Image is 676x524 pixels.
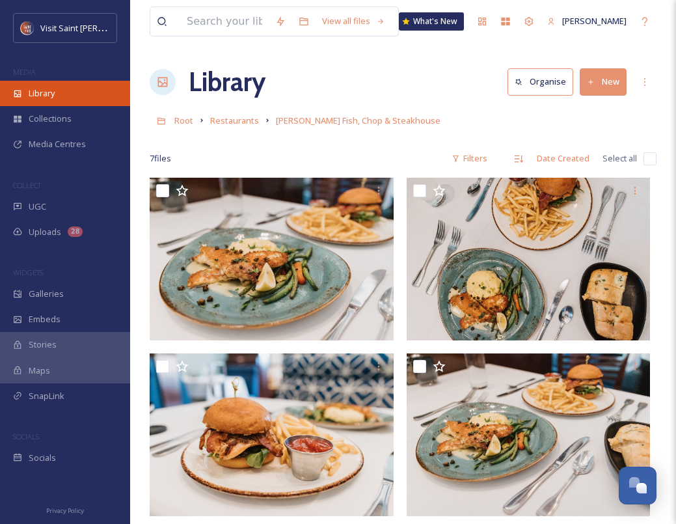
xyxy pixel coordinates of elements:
span: SOCIALS [13,432,39,441]
span: Collections [29,113,72,125]
a: View all files [316,8,392,34]
a: [PERSON_NAME] [541,8,633,34]
span: COLLECT [13,180,41,190]
a: Organise [507,68,580,95]
a: [PERSON_NAME] Fish, Chop & Steakhouse [276,113,440,128]
span: Library [29,87,55,100]
img: Kincaids_Credit_VisitSaintPaul (2).jpg [150,353,394,516]
span: Uploads [29,226,61,238]
span: SnapLink [29,390,64,402]
span: Embeds [29,313,61,325]
div: Date Created [530,146,596,171]
span: Select all [602,152,637,165]
img: Kincaids_Credit_VisitSaintPaul (5).jpg [150,178,394,340]
span: Socials [29,452,56,464]
button: Open Chat [619,467,656,504]
button: Organise [507,68,573,95]
span: Maps [29,365,50,377]
img: Visit%20Saint%20Paul%20Updated%20Profile%20Image.jpg [21,21,34,34]
a: Privacy Policy [46,502,84,517]
span: Restaurants [210,115,259,126]
input: Search your library [180,7,269,36]
span: Stories [29,338,57,351]
span: [PERSON_NAME] [562,15,627,27]
a: What's New [399,12,464,31]
a: Restaurants [210,113,259,128]
img: Kincaids_Credit_VisitSaintPaul (3).jpg [407,353,651,516]
img: Kincaids_Credit_VisitSaintPaul (6).jpg [407,178,651,340]
span: UGC [29,200,46,213]
button: New [580,68,627,95]
span: MEDIA [13,67,36,77]
span: Media Centres [29,138,86,150]
span: Root [174,115,193,126]
div: 28 [68,227,83,237]
span: [PERSON_NAME] Fish, Chop & Steakhouse [276,115,440,126]
span: Visit Saint [PERSON_NAME] [40,21,144,34]
a: Root [174,113,193,128]
span: Galleries [29,288,64,300]
a: Library [189,62,265,102]
span: 7 file s [150,152,171,165]
span: WIDGETS [13,268,43,277]
div: Filters [445,146,494,171]
span: Privacy Policy [46,506,84,515]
